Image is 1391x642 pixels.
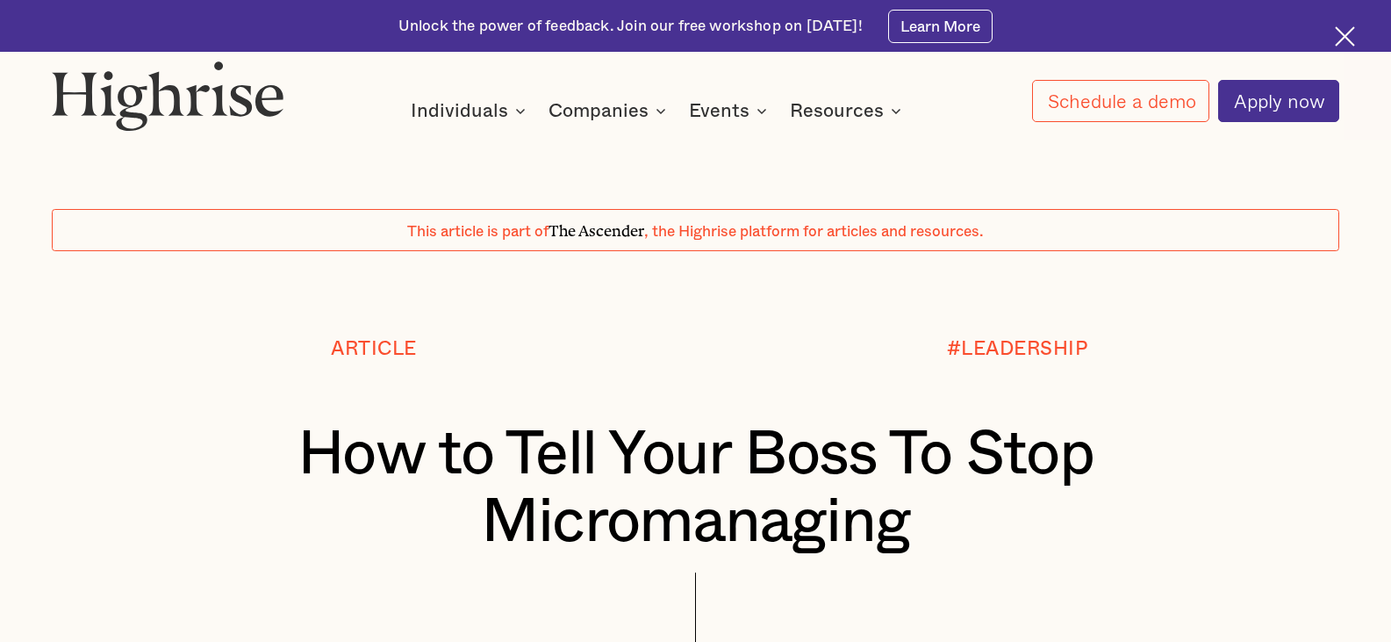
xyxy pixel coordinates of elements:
[549,100,649,121] div: Companies
[411,100,531,121] div: Individuals
[888,10,993,43] a: Learn More
[407,224,549,239] span: This article is part of
[549,100,671,121] div: Companies
[689,100,749,121] div: Events
[1218,80,1338,122] a: Apply now
[1335,26,1355,47] img: Cross icon
[1032,80,1209,122] a: Schedule a demo
[644,224,984,239] span: , the Highrise platform for articles and resources.
[411,100,508,121] div: Individuals
[790,100,884,121] div: Resources
[689,100,772,121] div: Events
[331,338,417,360] div: Article
[105,421,1285,557] h1: How to Tell Your Boss To Stop Micromanaging
[790,100,907,121] div: Resources
[398,16,863,37] div: Unlock the power of feedback. Join our free workshop on [DATE]!
[52,61,284,131] img: Highrise logo
[549,219,644,237] span: The Ascender
[947,338,1088,360] div: #LEADERSHIP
